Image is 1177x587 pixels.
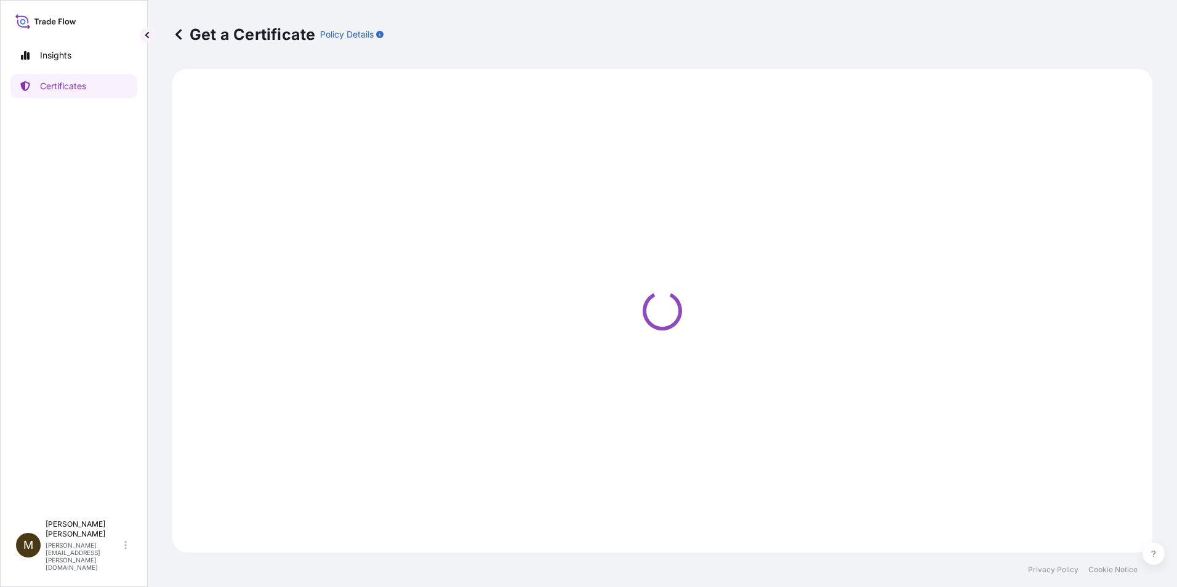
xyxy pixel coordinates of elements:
a: Certificates [10,74,137,98]
p: Insights [40,49,71,62]
a: Privacy Policy [1028,565,1079,575]
p: Certificates [40,80,86,92]
p: Policy Details [320,28,374,41]
a: Cookie Notice [1088,565,1138,575]
p: [PERSON_NAME] [PERSON_NAME] [46,519,122,539]
a: Insights [10,43,137,68]
span: M [23,539,33,551]
div: Loading [180,76,1145,545]
p: Get a Certificate [172,25,315,44]
p: [PERSON_NAME][EMAIL_ADDRESS][PERSON_NAME][DOMAIN_NAME] [46,541,122,571]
